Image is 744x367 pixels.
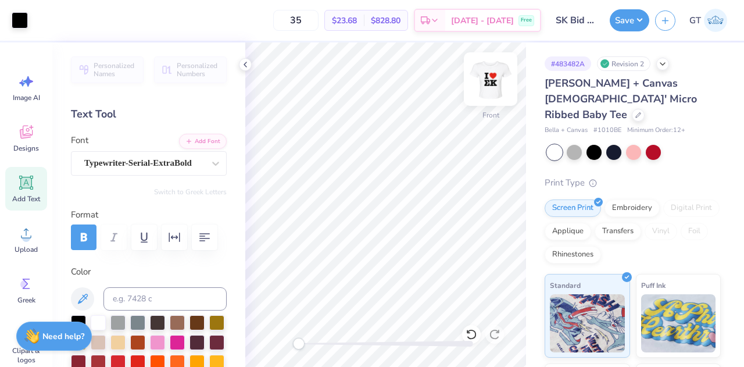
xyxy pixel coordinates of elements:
span: Minimum Order: 12 + [627,126,685,136]
div: Applique [545,223,591,240]
span: GT [689,14,701,27]
span: Standard [550,279,581,291]
span: Puff Ink [641,279,666,291]
span: Free [521,16,532,24]
span: Personalized Names [94,62,137,78]
span: Image AI [13,93,40,102]
span: Bella + Canvas [545,126,588,136]
input: Untitled Design [547,9,604,32]
label: Font [71,134,88,147]
button: Personalized Numbers [154,56,227,83]
div: Vinyl [645,223,677,240]
div: Screen Print [545,199,601,217]
div: Foil [681,223,708,240]
img: Front [467,56,514,102]
input: e.g. 7428 c [103,287,227,311]
span: [PERSON_NAME] + Canvas [DEMOGRAPHIC_DATA]' Micro Ribbed Baby Tee [545,76,697,122]
label: Format [71,208,227,222]
span: Personalized Numbers [177,62,220,78]
div: Embroidery [604,199,660,217]
div: Digital Print [663,199,720,217]
label: Color [71,265,227,279]
span: $23.68 [332,15,357,27]
button: Switch to Greek Letters [154,187,227,197]
div: Front [482,110,499,120]
strong: Need help? [42,331,84,342]
img: Gayathree Thangaraj [704,9,727,32]
div: Accessibility label [293,338,305,350]
span: Greek [17,295,35,305]
div: Transfers [595,223,641,240]
div: Revision 2 [597,56,650,71]
button: Add Font [179,134,227,149]
span: Clipart & logos [7,346,45,365]
span: Upload [15,245,38,254]
span: $828.80 [371,15,400,27]
img: Standard [550,294,625,352]
div: # 483482A [545,56,591,71]
span: # 1010BE [593,126,621,136]
span: Add Text [12,194,40,204]
span: Designs [13,144,39,153]
button: Personalized Names [71,56,144,83]
button: Save [610,9,649,31]
div: Rhinestones [545,246,601,263]
a: GT [684,9,732,32]
span: [DATE] - [DATE] [451,15,514,27]
img: Puff Ink [641,294,716,352]
div: Print Type [545,176,721,190]
div: Text Tool [71,106,227,122]
input: – – [273,10,319,31]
